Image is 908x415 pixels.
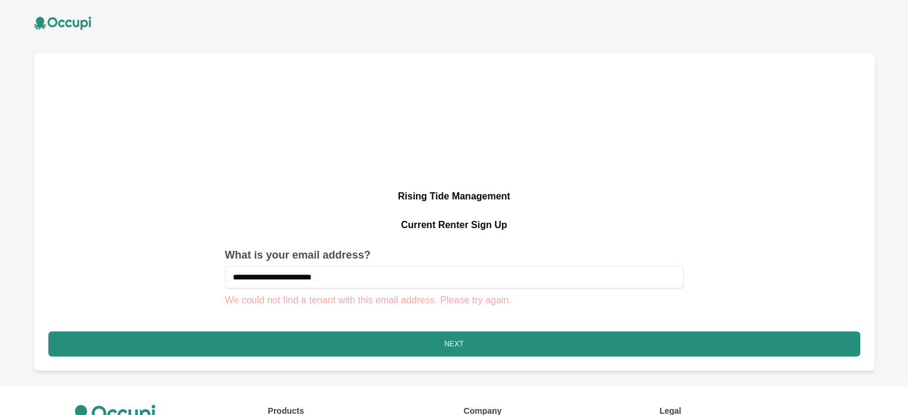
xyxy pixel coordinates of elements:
h2: What is your email address? [225,247,684,263]
h2: Current Renter Sign Up [48,218,860,232]
button: Next [48,331,860,356]
div: We could not find a tenant with this email address. Please try again. [225,293,684,308]
h2: Rising Tide Management [48,189,860,204]
img: Rising Tide Homes [343,92,566,175]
